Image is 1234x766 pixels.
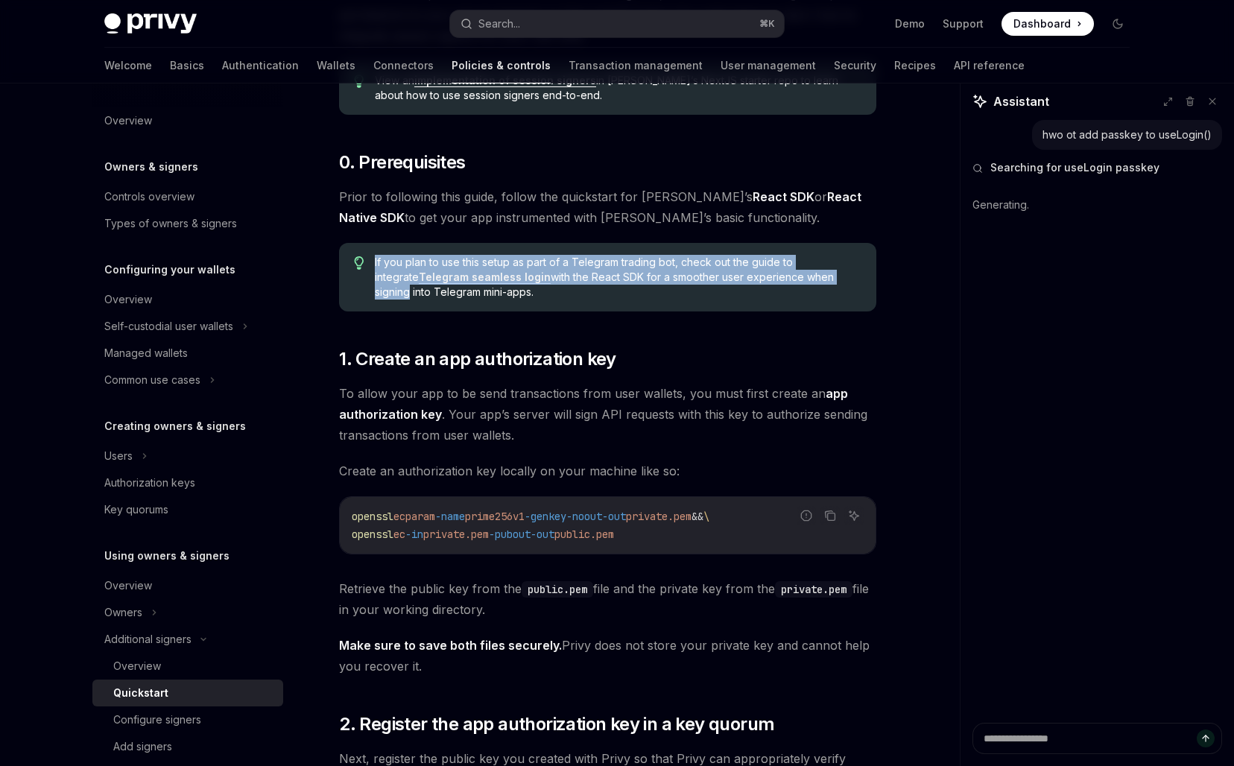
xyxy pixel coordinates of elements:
[92,653,283,680] a: Overview
[92,496,283,523] a: Key quorums
[566,510,602,523] span: -noout
[554,528,614,541] span: public.pem
[104,215,237,232] div: Types of owners & signers
[990,160,1159,175] span: Searching for useLogin passkey
[954,48,1025,83] a: API reference
[972,186,1222,224] div: Generating.
[104,344,188,362] div: Managed wallets
[1042,127,1212,142] div: hwo ot add passkey to useLogin()
[104,501,168,519] div: Key quorums
[92,469,283,496] a: Authorization keys
[435,510,465,523] span: -name
[405,528,423,541] span: -in
[352,510,393,523] span: openssl
[92,210,283,237] a: Types of owners & signers
[1106,12,1130,36] button: Toggle dark mode
[92,107,283,134] a: Overview
[452,48,551,83] a: Policies & controls
[104,261,235,279] h5: Configuring your wallets
[339,578,876,620] span: Retrieve the public key from the file and the private key from the file in your working directory.
[104,604,142,621] div: Owners
[339,151,465,174] span: 0. Prerequisites
[393,510,435,523] span: ecparam
[92,680,283,706] a: Quickstart
[419,270,551,284] a: Telegram seamless login
[465,510,525,523] span: prime256v1
[92,733,283,760] a: Add signers
[104,417,246,435] h5: Creating owners & signers
[352,528,393,541] span: openssl
[423,528,489,541] span: private.pem
[522,581,593,598] code: public.pem
[104,317,233,335] div: Self-custodial user wallets
[993,92,1049,110] span: Assistant
[531,528,554,541] span: -out
[104,188,194,206] div: Controls overview
[692,510,703,523] span: &&
[375,73,861,103] span: View an in [PERSON_NAME]’s NextJS starter repo to learn about how to use session signers end-to-end.
[943,16,984,31] a: Support
[703,510,709,523] span: \
[104,291,152,308] div: Overview
[489,528,531,541] span: -pubout
[1002,12,1094,36] a: Dashboard
[92,183,283,210] a: Controls overview
[525,510,566,523] span: -genkey
[92,286,283,313] a: Overview
[104,112,152,130] div: Overview
[339,460,876,481] span: Create an authorization key locally on your machine like so:
[1197,729,1215,747] button: Send message
[92,706,283,733] a: Configure signers
[844,506,864,525] button: Ask AI
[113,711,201,729] div: Configure signers
[170,48,204,83] a: Basics
[834,48,876,83] a: Security
[375,255,861,300] span: If you plan to use this setup as part of a Telegram trading bot, check out the guide to integrate...
[104,48,152,83] a: Welcome
[113,657,161,675] div: Overview
[894,48,936,83] a: Recipes
[339,638,562,653] strong: Make sure to save both files securely.
[753,189,814,205] a: React SDK
[104,630,192,648] div: Additional signers
[113,738,172,756] div: Add signers
[339,186,876,228] span: Prior to following this guide, follow the quickstart for [PERSON_NAME]’s or to get your app instr...
[113,684,168,702] div: Quickstart
[339,347,616,371] span: 1. Create an app authorization key
[569,48,703,83] a: Transaction management
[450,10,784,37] button: Search...⌘K
[104,474,195,492] div: Authorization keys
[222,48,299,83] a: Authentication
[972,160,1222,175] button: Searching for useLogin passkey
[104,447,133,465] div: Users
[104,577,152,595] div: Overview
[602,510,626,523] span: -out
[339,383,876,446] span: To allow your app to be send transactions from user wallets, you must first create an . Your app’...
[721,48,816,83] a: User management
[797,506,816,525] button: Report incorrect code
[317,48,355,83] a: Wallets
[626,510,692,523] span: private.pem
[92,572,283,599] a: Overview
[354,256,364,270] svg: Tip
[775,581,852,598] code: private.pem
[1013,16,1071,31] span: Dashboard
[820,506,840,525] button: Copy the contents from the code block
[104,13,197,34] img: dark logo
[104,547,230,565] h5: Using owners & signers
[759,18,775,30] span: ⌘ K
[478,15,520,33] div: Search...
[895,16,925,31] a: Demo
[373,48,434,83] a: Connectors
[92,340,283,367] a: Managed wallets
[104,371,200,389] div: Common use cases
[339,635,876,677] span: Privy does not store your private key and cannot help you recover it.
[393,528,405,541] span: ec
[104,158,198,176] h5: Owners & signers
